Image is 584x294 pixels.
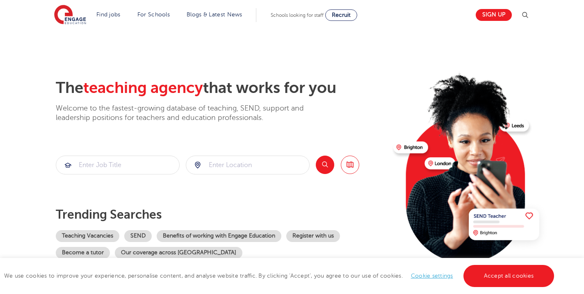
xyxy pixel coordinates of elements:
a: Recruit [325,9,357,21]
input: Submit [186,156,309,174]
a: Find jobs [96,11,121,18]
button: Search [316,156,334,174]
div: Submit [186,156,310,174]
p: Trending searches [56,207,387,222]
span: Recruit [332,12,351,18]
input: Submit [56,156,179,174]
a: Become a tutor [56,247,110,259]
a: Register with us [286,230,340,242]
a: For Schools [137,11,170,18]
h2: The that works for you [56,79,387,97]
a: Blogs & Latest News [187,11,242,18]
a: Teaching Vacancies [56,230,119,242]
a: Benefits of working with Engage Education [157,230,281,242]
a: Sign up [476,9,512,21]
span: teaching agency [83,79,203,97]
a: SEND [124,230,152,242]
span: We use cookies to improve your experience, personalise content, and analyse website traffic. By c... [4,273,556,279]
img: Engage Education [54,5,86,25]
div: Submit [56,156,180,174]
p: Welcome to the fastest-growing database of teaching, SEND, support and leadership positions for t... [56,104,326,123]
a: Our coverage across [GEOGRAPHIC_DATA] [115,247,242,259]
a: Cookie settings [411,273,453,279]
span: Schools looking for staff [271,12,324,18]
a: Accept all cookies [463,265,554,287]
